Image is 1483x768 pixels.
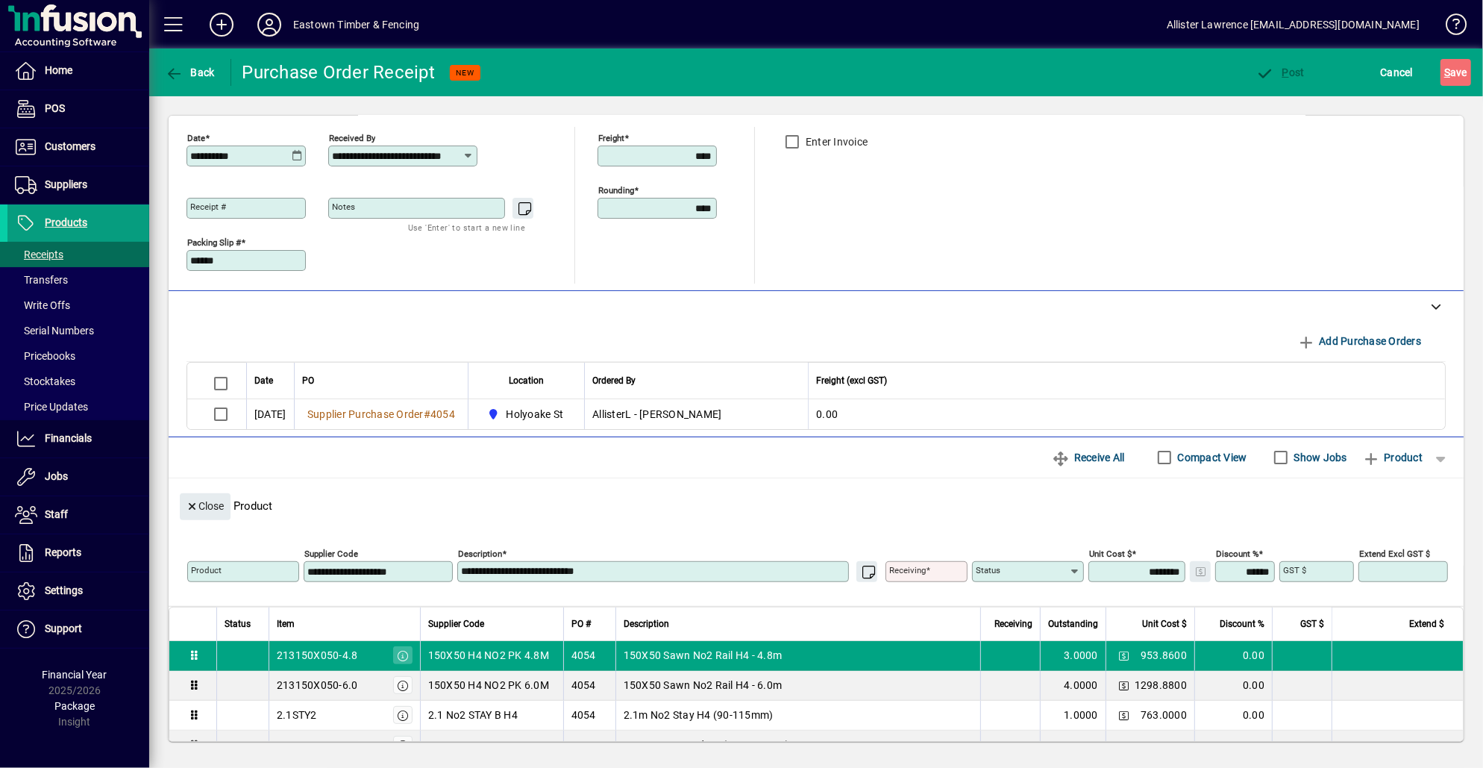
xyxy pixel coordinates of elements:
[615,671,980,701] td: 150X50 Sawn No2 Rail H4 - 6.0m
[507,407,564,422] span: Holyoake St
[7,369,149,394] a: Stocktakes
[420,701,563,731] td: 2.1 No2 STAY B H4
[45,216,87,228] span: Products
[1167,13,1420,37] div: Allister Lawrence [EMAIL_ADDRESS][DOMAIN_NAME]
[187,132,205,143] mat-label: Date
[225,616,251,632] span: Status
[191,565,222,575] mat-label: Product
[803,134,868,149] label: Enter Invoice
[1048,616,1098,632] span: Outstanding
[245,11,293,38] button: Profile
[7,420,149,458] a: Financials
[180,493,231,520] button: Close
[45,584,83,596] span: Settings
[1194,671,1272,701] td: 0.00
[302,372,460,389] div: PO
[598,132,624,143] mat-label: Freight
[458,548,502,558] mat-label: Description
[1089,548,1132,558] mat-label: Unit Cost $
[161,59,219,86] button: Back
[302,372,314,389] span: PO
[592,372,636,389] span: Ordered By
[45,102,65,114] span: POS
[307,408,424,420] span: Supplier Purchase Order
[563,641,615,671] td: 4054
[277,648,358,663] div: 213150X050-4.8
[1194,731,1272,761] td: 0.00
[1114,705,1135,725] button: Change Price Levels
[277,708,317,722] div: 2.1STY2
[277,616,295,632] span: Item
[430,408,455,420] span: 4054
[816,372,1426,389] div: Freight (excl GST)
[190,202,226,212] mat-label: Receipt #
[7,394,149,419] a: Price Updates
[1300,616,1324,632] span: GST $
[1359,548,1430,558] mat-label: Extend excl GST $
[45,432,92,444] span: Financials
[45,622,82,634] span: Support
[1283,565,1306,575] mat-label: GST $
[15,401,88,413] span: Price Updates
[1256,66,1305,78] span: ost
[571,616,591,632] span: PO #
[1114,645,1135,666] button: Change Price Levels
[7,90,149,128] a: POS
[509,372,544,389] span: Location
[1135,737,1187,752] span: 1440.0000
[428,616,484,632] span: Supplier Code
[615,641,980,671] td: 150X50 Sawn No2 Rail H4 - 4.8m
[198,11,245,38] button: Add
[1440,59,1471,86] button: Save
[1141,708,1187,722] span: 763.0000
[7,242,149,267] a: Receipts
[563,731,615,761] td: 4054
[1175,450,1247,465] label: Compact View
[45,470,68,482] span: Jobs
[1194,701,1272,731] td: 0.00
[408,219,525,236] mat-hint: Use 'Enter' to start a new line
[994,616,1032,632] span: Receiving
[254,372,273,389] span: Date
[15,325,94,337] span: Serial Numbers
[1220,616,1264,632] span: Discount %
[7,267,149,293] a: Transfers
[329,132,375,143] mat-label: Received by
[1297,329,1421,353] span: Add Purchase Orders
[165,66,215,78] span: Back
[424,408,430,420] span: #
[1040,701,1106,731] td: 1.0000
[456,68,474,78] span: NEW
[43,669,107,681] span: Financial Year
[187,237,241,247] mat-label: Packing Slip #
[584,399,808,429] td: AllisterL - [PERSON_NAME]
[1046,444,1130,471] button: Receive All
[15,375,75,387] span: Stocktakes
[1282,66,1289,78] span: P
[7,166,149,204] a: Suppliers
[7,458,149,496] a: Jobs
[45,178,87,190] span: Suppliers
[277,678,358,693] div: 213150X050-6.0
[1141,648,1187,663] span: 953.8600
[615,731,980,761] td: 3.0m No1 Round H4 (115-140mm)
[1444,66,1450,78] span: S
[483,405,569,423] span: Holyoake St
[420,641,563,671] td: 150X50 H4 NO2 PK 4.8M
[242,60,436,84] div: Purchase Order Receipt
[149,59,231,86] app-page-header-button: Back
[7,293,149,318] a: Write Offs
[304,548,358,558] mat-label: Supplier Code
[45,546,81,558] span: Reports
[1409,616,1444,632] span: Extend $
[563,671,615,701] td: 4054
[169,478,1464,524] div: Product
[186,494,225,519] span: Close
[808,399,1445,429] td: 0.00
[302,406,460,422] a: Supplier Purchase Order#4054
[592,372,800,389] div: Ordered By
[15,299,70,311] span: Write Offs
[277,737,305,752] div: 3.0R1
[976,565,1000,575] mat-label: Status
[7,343,149,369] a: Pricebooks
